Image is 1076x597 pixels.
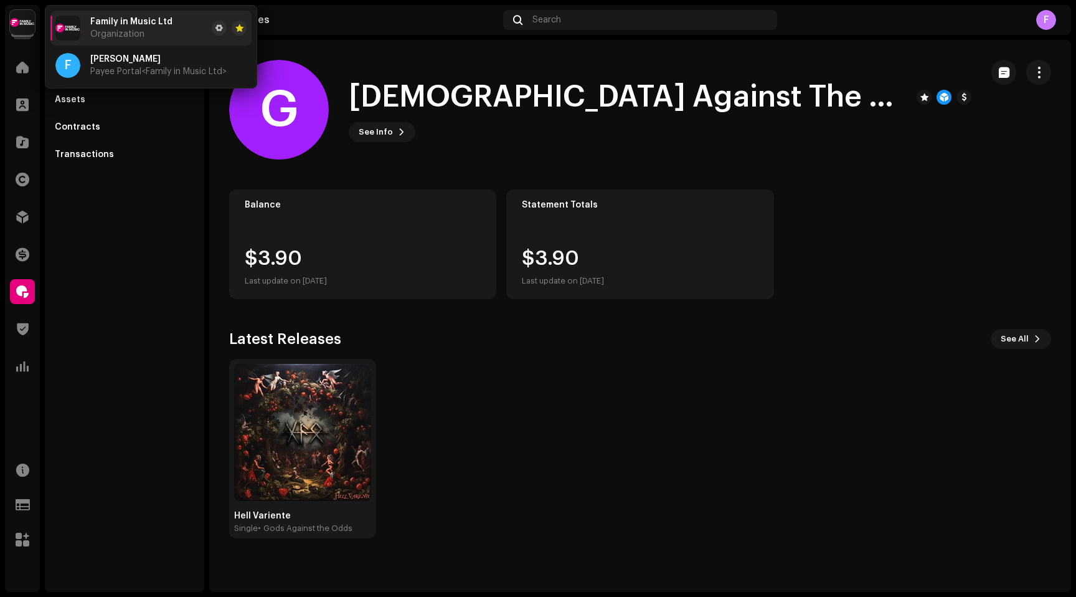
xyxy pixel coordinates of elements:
span: Organization [90,29,144,39]
div: Assets [55,95,85,105]
div: Royalties [224,15,498,25]
re-o-card-value: Statement Totals [506,189,773,299]
div: Balance [245,200,481,210]
div: Single [234,523,258,533]
re-m-nav-item: Transactions [50,142,199,167]
img: ed0eb4a6-2070-4d45-9088-a047f0b3c22d [234,364,371,501]
div: Contracts [55,122,100,132]
span: See Info [359,120,393,145]
span: Family in Music Ltd [90,17,172,27]
div: F [55,53,80,78]
img: ba434c0e-adff-4f5d-92d2-2f2b5241b264 [10,10,35,35]
span: Fernando Catalán [90,54,161,64]
span: <Family in Music Ltd> [141,67,227,76]
div: G [229,60,329,160]
re-m-nav-item: Contracts [50,115,199,140]
div: Hell Variente [234,511,371,521]
button: See Info [349,122,415,142]
re-m-nav-item: Assets [50,87,199,112]
h1: [DEMOGRAPHIC_DATA] Against The Odds [349,77,907,117]
span: See All [1001,327,1029,351]
div: Transactions [55,150,114,160]
div: Statement Totals [522,200,758,210]
div: F [1036,10,1056,30]
img: ba434c0e-adff-4f5d-92d2-2f2b5241b264 [55,16,80,41]
button: See All [991,329,1051,349]
h3: Latest Releases [229,329,341,349]
span: Search [532,15,561,25]
span: Payee Portal <Family in Music Ltd> [90,67,227,77]
re-o-card-value: Balance [229,189,496,299]
div: • Gods Against the Odds [258,523,352,533]
div: Last update on [DATE] [522,274,604,289]
div: Last update on [DATE] [245,274,327,289]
